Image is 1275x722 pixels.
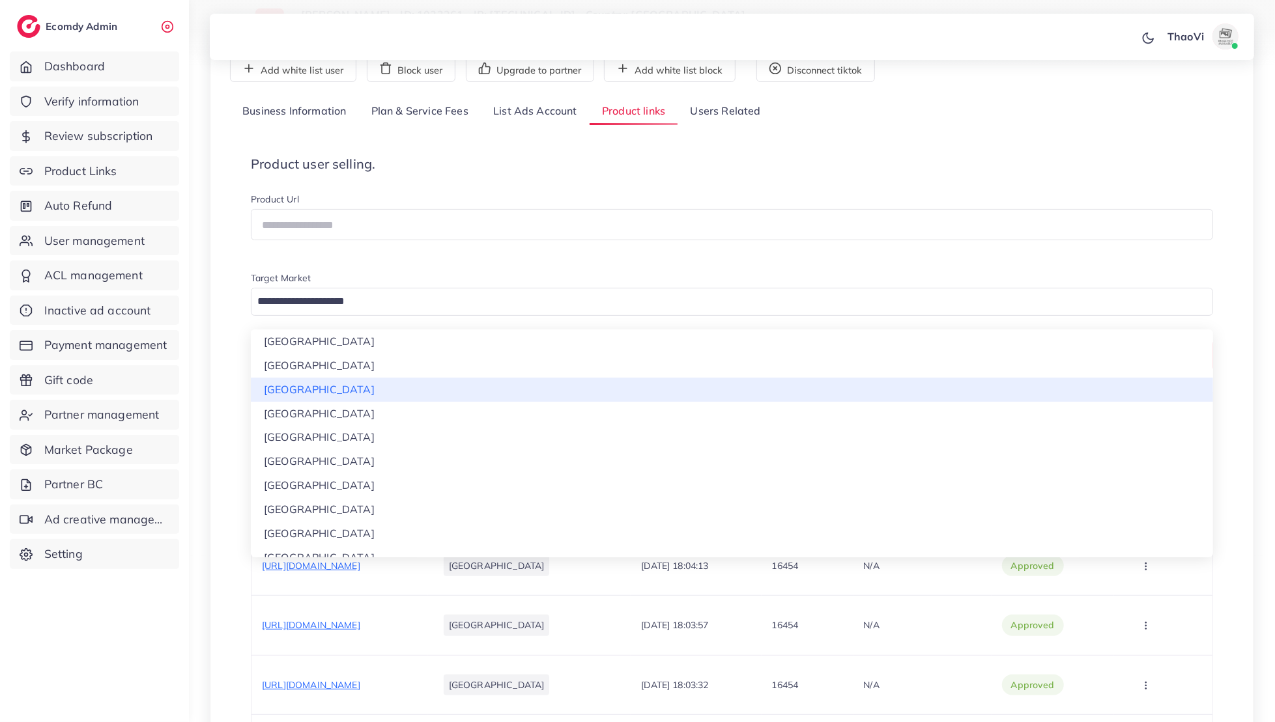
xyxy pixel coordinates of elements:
span: approved [1011,500,1055,513]
a: ThaoViavatar [1160,23,1244,49]
span: Auto Refund [44,197,113,214]
span: Verify information [44,93,139,110]
label: Target Market [251,271,311,285]
a: Setting [10,539,179,569]
a: Ad creative management [10,505,179,535]
span: approved [1011,678,1055,691]
span: User management [44,232,145,249]
button: Upgrade to partner [466,55,594,82]
button: Add white list user [230,55,356,82]
h2: Ecomdy Admin [46,20,121,33]
p: [DATE] 18:03:32 [641,677,708,693]
span: approved [1011,559,1055,572]
button: Add white list block [604,55,736,82]
span: [URL][DOMAIN_NAME] [262,441,360,452]
span: approved [1011,440,1055,453]
p: [DATE] 18:03:57 [641,617,708,633]
li: [GEOGRAPHIC_DATA] [444,615,550,635]
span: [URL][DOMAIN_NAME] [262,560,360,572]
span: N/A [864,441,880,452]
span: N/A [864,619,880,631]
span: N/A [864,501,880,512]
span: Product Links [44,163,117,180]
a: Business Information [230,98,359,126]
span: [URL][DOMAIN_NAME] [262,679,360,691]
span: Ad creative management [44,511,169,528]
img: logo [17,15,40,38]
a: Partner management [10,400,179,430]
span: N/A [864,679,880,691]
p: 16454 [772,439,799,455]
p: ThaoVi [1168,29,1204,44]
span: Payment management [44,337,167,354]
a: Dashboard [10,51,179,81]
a: Inactive ad account [10,296,179,326]
a: Review subscription [10,121,179,151]
span: ACL management [44,267,143,284]
button: Disconnect tiktok [756,55,875,82]
a: User management [10,226,179,256]
span: N/A [864,560,880,572]
span: Action [1125,399,1153,411]
span: Inactive ad account [44,302,151,319]
button: Block user [367,55,455,82]
span: Partner management [44,406,160,423]
span: Market Package [44,441,133,458]
li: [GEOGRAPHIC_DATA] [444,674,550,695]
img: avatar [1212,23,1239,49]
a: Verify information [10,87,179,117]
a: Users Related [678,98,773,126]
span: Status [1002,399,1031,411]
span: Create At [641,399,685,411]
span: Admin Id [772,399,813,411]
li: [GEOGRAPHIC_DATA] [444,436,550,457]
span: [URL][DOMAIN_NAME] [262,619,360,631]
span: Gift code [44,372,93,389]
a: Payment management [10,330,179,360]
span: Target markets [438,399,508,411]
p: 16454 [772,677,799,693]
p: [DATE] 18:19:06 [641,439,708,455]
span: approved [1011,618,1055,632]
p: [DATE] 18:04:43 [641,499,708,514]
li: [GEOGRAPHIC_DATA] [444,496,550,517]
a: Market Package [10,435,179,465]
a: Plan & Service Fees [359,98,481,126]
span: Reason rejected [864,399,936,411]
input: Search for option [253,292,1197,311]
label: Product Url [251,193,299,206]
a: Product Links [10,156,179,186]
a: Auto Refund [10,191,179,221]
p: 16454 [772,558,799,574]
span: Partner BC [44,476,104,493]
a: Partner BC [10,469,179,499]
li: [GEOGRAPHIC_DATA] [444,555,550,576]
p: [DATE] 18:04:13 [641,558,708,574]
span: Product link [262,399,315,411]
a: List Ads Account [481,98,590,126]
div: Search for option [251,288,1213,316]
span: Setting [44,546,83,562]
a: Product links [590,98,678,126]
span: Review subscription [44,128,153,145]
a: Gift code [10,365,179,395]
a: ACL management [10,260,179,290]
span: [URL][DOMAIN_NAME] [262,501,360,512]
a: logoEcomdy Admin [17,15,121,38]
p: 16454 [772,617,799,633]
button: Create one [1134,340,1213,371]
p: 16454 [772,499,799,514]
h4: Product user selling. [251,156,1213,172]
span: Dashboard [44,58,105,75]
